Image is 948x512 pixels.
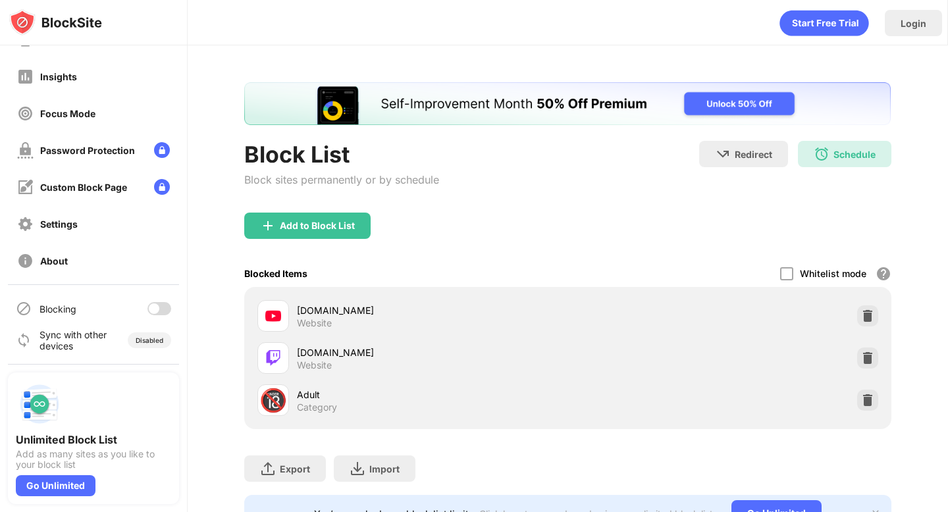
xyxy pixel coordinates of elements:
img: settings-off.svg [17,216,34,232]
div: animation [779,10,869,36]
div: Password Protection [40,145,135,156]
div: Focus Mode [40,108,95,119]
img: password-protection-off.svg [17,142,34,159]
div: Custom Block Page [40,182,127,193]
div: Blocking [39,303,76,315]
img: favicons [265,350,281,366]
div: Usage Limit [40,34,93,45]
div: Schedule [833,149,876,160]
img: insights-off.svg [17,68,34,85]
div: Add to Block List [280,220,355,231]
div: Insights [40,71,77,82]
div: Whitelist mode [800,268,866,279]
img: about-off.svg [17,253,34,269]
div: [DOMAIN_NAME] [297,346,567,359]
div: Go Unlimited [16,475,95,496]
div: Redirect [735,149,772,160]
img: favicons [265,308,281,324]
iframe: Banner [244,82,891,125]
div: Website [297,359,332,371]
div: Export [280,463,310,474]
div: Adult [297,388,567,401]
div: About [40,255,68,267]
div: 🔞 [259,387,287,414]
div: Block sites permanently or by schedule [244,173,439,186]
div: Add as many sites as you like to your block list [16,449,171,470]
div: Login [901,18,926,29]
div: Disabled [136,336,163,344]
div: Website [297,317,332,329]
img: focus-off.svg [17,105,34,122]
img: customize-block-page-off.svg [17,179,34,195]
div: Import [369,463,400,474]
img: logo-blocksite.svg [9,9,102,36]
img: blocking-icon.svg [16,301,32,317]
div: Settings [40,218,78,230]
img: lock-menu.svg [154,142,170,158]
img: lock-menu.svg [154,179,170,195]
div: Sync with other devices [39,329,107,351]
img: sync-icon.svg [16,332,32,348]
div: Unlimited Block List [16,433,171,446]
div: Blocked Items [244,268,307,279]
div: Category [297,401,337,413]
div: [DOMAIN_NAME] [297,303,567,317]
img: push-block-list.svg [16,380,63,428]
div: Block List [244,141,439,168]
